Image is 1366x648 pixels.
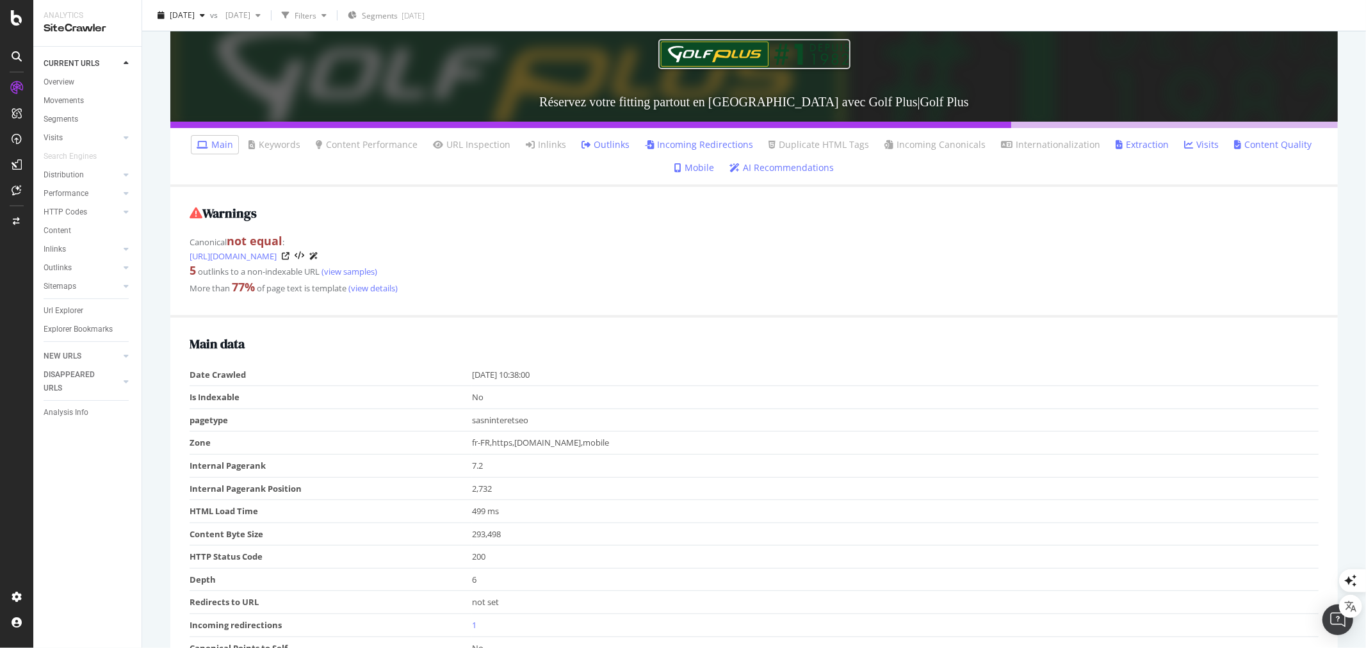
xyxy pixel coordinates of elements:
[309,249,318,263] a: AI Url Details
[190,206,1319,220] h2: Warnings
[472,546,1319,569] td: 200
[884,138,986,151] a: Incoming Canonicals
[220,5,266,26] button: [DATE]
[44,94,84,108] div: Movements
[282,252,289,260] a: Visit Online Page
[402,10,425,21] div: [DATE]
[44,57,120,70] a: CURRENT URLS
[768,138,869,151] a: Duplicate HTML Tags
[190,546,472,569] td: HTTP Status Code
[190,409,472,432] td: pagetype
[190,233,1319,263] div: Canonical :
[44,150,97,163] div: Search Engines
[44,243,66,256] div: Inlinks
[1234,138,1312,151] a: Content Quality
[674,161,714,174] a: Mobile
[44,368,108,395] div: DISAPPEARED URLS
[295,252,304,261] button: View HTML Source
[190,250,277,263] a: [URL][DOMAIN_NAME]
[44,224,71,238] div: Content
[152,5,210,26] button: [DATE]
[232,279,255,295] strong: 77 %
[645,138,753,151] a: Incoming Redirections
[170,10,195,20] span: 2025 Sep. 5th
[1001,138,1100,151] a: Internationalization
[277,5,332,26] button: Filters
[1322,604,1353,635] div: Open Intercom Messenger
[197,138,233,151] a: Main
[44,323,113,336] div: Explorer Bookmarks
[190,386,472,409] td: Is Indexable
[44,406,88,419] div: Analysis Info
[44,261,72,275] div: Outlinks
[190,568,472,591] td: Depth
[190,477,472,500] td: Internal Pagerank Position
[526,138,566,151] a: Inlinks
[581,138,630,151] a: Outlinks
[190,364,472,386] td: Date Crawled
[472,477,1319,500] td: 2,732
[190,455,472,478] td: Internal Pagerank
[44,323,133,336] a: Explorer Bookmarks
[44,261,120,275] a: Outlinks
[44,280,120,293] a: Sitemaps
[346,282,398,294] a: (view details)
[472,409,1319,432] td: sasninteretseo
[44,57,99,70] div: CURRENT URLS
[44,206,120,219] a: HTTP Codes
[472,455,1319,478] td: 7.2
[44,168,84,182] div: Distribution
[44,280,76,293] div: Sitemaps
[44,94,133,108] a: Movements
[44,224,133,238] a: Content
[248,138,300,151] a: Keywords
[190,591,472,614] td: Redirects to URL
[190,279,1319,296] div: More than of page text is template
[1184,138,1219,151] a: Visits
[472,432,1319,455] td: fr-FR,https,[DOMAIN_NAME],mobile
[44,368,120,395] a: DISAPPEARED URLS
[472,386,1319,409] td: No
[658,39,850,69] img: Réservez votre fitting partout en France avec Golf Plus|Golf Plus
[44,76,74,89] div: Overview
[190,432,472,455] td: Zone
[44,168,120,182] a: Distribution
[316,138,418,151] a: Content Performance
[44,10,131,21] div: Analytics
[190,613,472,636] td: Incoming redirections
[44,304,83,318] div: Url Explorer
[1116,138,1169,151] a: Extraction
[170,82,1338,122] h3: Réservez votre fitting partout en [GEOGRAPHIC_DATA] avec Golf Plus|Golf Plus
[44,350,81,363] div: NEW URLS
[190,263,196,278] strong: 5
[44,150,110,163] a: Search Engines
[295,10,316,20] div: Filters
[44,187,88,200] div: Performance
[472,568,1319,591] td: 6
[44,113,133,126] a: Segments
[44,113,78,126] div: Segments
[44,131,63,145] div: Visits
[472,522,1319,546] td: 293,498
[472,596,1312,608] div: not set
[190,500,472,523] td: HTML Load Time
[44,187,120,200] a: Performance
[190,263,1319,279] div: outlinks to a non-indexable URL
[343,5,430,26] button: Segments[DATE]
[44,406,133,419] a: Analysis Info
[44,304,133,318] a: Url Explorer
[320,266,377,277] a: (view samples)
[362,10,398,21] span: Segments
[44,350,120,363] a: NEW URLS
[472,619,476,631] a: 1
[227,233,282,248] strong: not equal
[44,76,133,89] a: Overview
[220,10,250,20] span: 2025 May. 7th
[433,138,510,151] a: URL Inspection
[210,10,220,20] span: vs
[190,337,1319,351] h2: Main data
[44,206,87,219] div: HTTP Codes
[472,500,1319,523] td: 499 ms
[44,243,120,256] a: Inlinks
[190,522,472,546] td: Content Byte Size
